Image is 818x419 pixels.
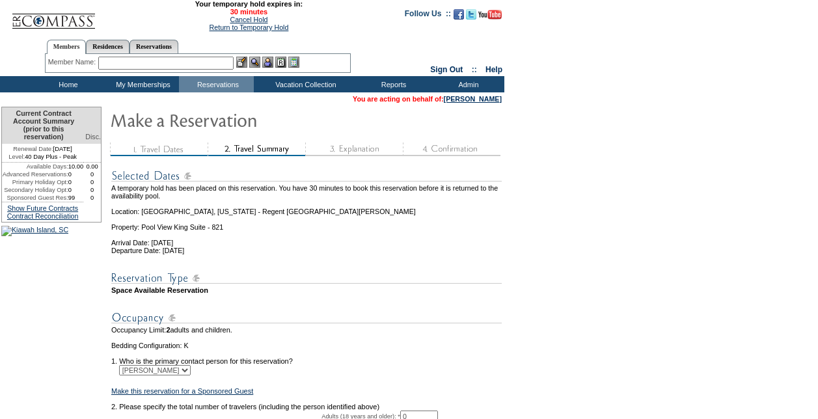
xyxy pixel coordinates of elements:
img: step2_state2.gif [208,142,305,156]
td: Bedding Configuration: K [111,342,502,349]
td: Admin [429,76,504,92]
img: Subscribe to our YouTube Channel [478,10,502,20]
a: Become our fan on Facebook [454,13,464,21]
td: Primary Holiday Opt: [2,178,68,186]
a: Members [47,40,87,54]
td: 0 [83,170,101,178]
td: Follow Us :: [405,8,451,23]
td: 1. Who is the primary contact person for this reservation? [111,349,502,365]
td: Vacation Collection [254,76,355,92]
span: Renewal Date: [13,145,53,153]
td: 0 [68,186,84,194]
span: 30 minutes [102,8,395,16]
img: Compass Home [11,3,96,29]
img: step4_state1.gif [403,142,500,156]
img: step3_state1.gif [305,142,403,156]
td: [DATE] [2,144,83,153]
td: 0 [83,186,101,194]
img: View [249,57,260,68]
td: Departure Date: [DATE] [111,247,502,254]
img: Impersonate [262,57,273,68]
a: Help [485,65,502,74]
a: Follow us on Twitter [466,13,476,21]
span: 2 [166,326,170,334]
a: Return to Temporary Hold [210,23,289,31]
td: Space Available Reservation [111,286,502,294]
a: Subscribe to our YouTube Channel [478,13,502,21]
a: Sign Out [430,65,463,74]
td: 0.00 [83,163,101,170]
td: Reservations [179,76,254,92]
a: Reservations [130,40,178,53]
img: b_calculator.gif [288,57,299,68]
img: step1_state3.gif [110,142,208,156]
td: 99 [68,194,84,202]
a: [PERSON_NAME] [444,95,502,103]
td: Property: Pool View King Suite - 821 [111,215,502,231]
span: :: [472,65,477,74]
img: Kiawah Island, SC [1,226,68,236]
img: Make Reservation [110,107,370,133]
td: Occupancy Limit: adults and children. [111,326,502,334]
td: 40 Day Plus - Peak [2,153,83,163]
span: Disc. [85,133,101,141]
a: Contract Reconciliation [7,212,79,220]
a: Residences [86,40,130,53]
img: Reservations [275,57,286,68]
td: Location: [GEOGRAPHIC_DATA], [US_STATE] - Regent [GEOGRAPHIC_DATA][PERSON_NAME] [111,200,502,215]
span: You are acting on behalf of: [353,95,502,103]
td: Home [29,76,104,92]
td: Advanced Reservations: [2,170,68,178]
td: 0 [68,170,84,178]
td: A temporary hold has been placed on this reservation. You have 30 minutes to book this reservatio... [111,184,502,200]
a: Cancel Hold [230,16,267,23]
div: Member Name: [48,57,98,68]
img: subTtlSelectedDates.gif [111,168,502,184]
td: Sponsored Guest Res: [2,194,68,202]
td: Secondary Holiday Opt: [2,186,68,194]
td: 2. Please specify the total number of travelers (including the person identified above) [111,403,502,411]
span: Level: [8,153,25,161]
td: 0 [83,178,101,186]
td: Available Days: [2,163,68,170]
td: My Memberships [104,76,179,92]
img: b_edit.gif [236,57,247,68]
img: Become our fan on Facebook [454,9,464,20]
td: Arrival Date: [DATE] [111,231,502,247]
img: subTtlOccupancy.gif [111,310,502,326]
td: 0 [83,194,101,202]
img: subTtlResType.gif [111,270,502,286]
a: Make this reservation for a Sponsored Guest [111,387,253,395]
td: 0 [68,178,84,186]
td: Current Contract Account Summary (prior to this reservation) [2,107,83,144]
img: Follow us on Twitter [466,9,476,20]
td: Reports [355,76,429,92]
td: 10.00 [68,163,84,170]
a: Show Future Contracts [7,204,78,212]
